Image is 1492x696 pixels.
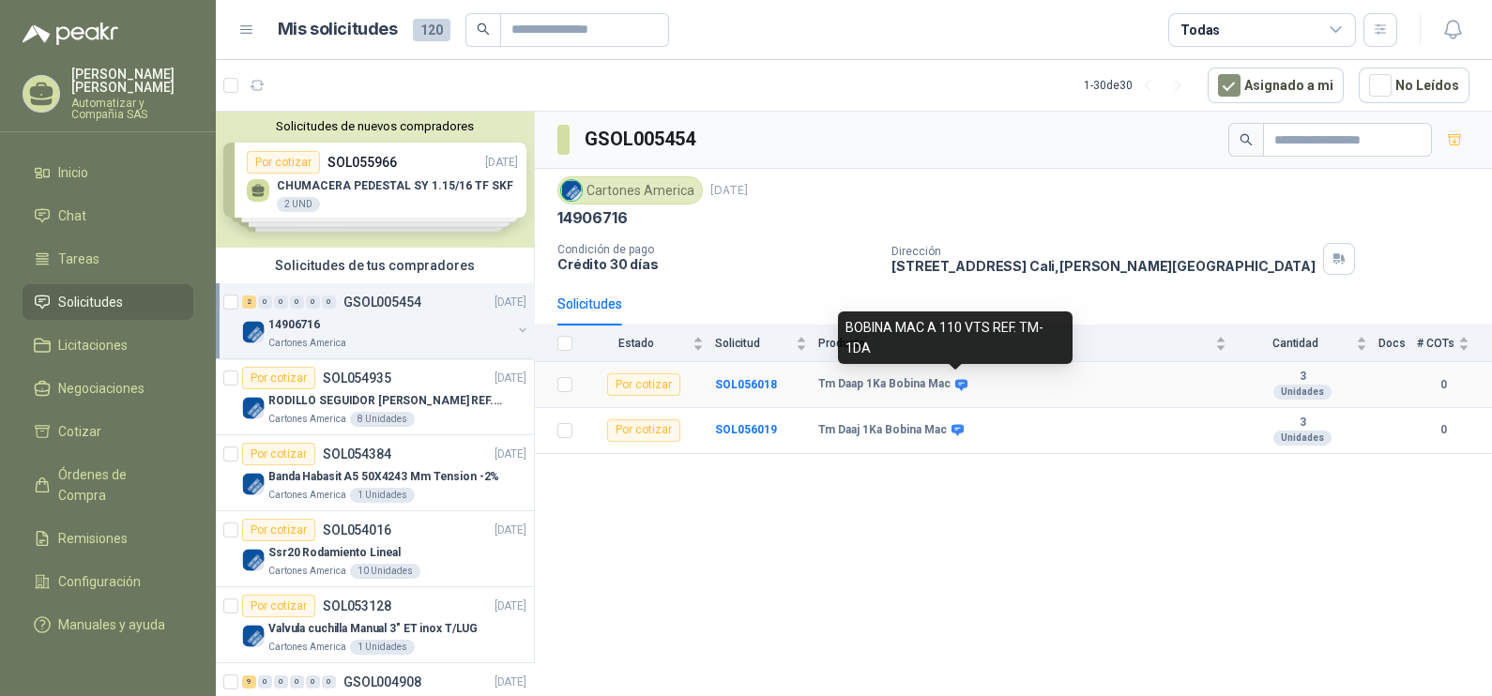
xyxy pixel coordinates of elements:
div: 10 Unidades [350,564,420,579]
b: 3 [1238,370,1367,385]
div: 0 [290,295,304,309]
span: Tareas [58,249,99,269]
span: 120 [413,19,450,41]
h3: GSOL005454 [585,125,698,154]
p: SOL054016 [323,523,391,537]
p: Valvula cuchilla Manual 3" ET inox T/LUG [268,620,478,638]
span: Remisiones [58,528,128,549]
p: Banda Habasit A5 50X4243 Mm Tension -2% [268,468,499,486]
span: # COTs [1417,337,1454,350]
img: Logo peakr [23,23,118,45]
div: BOBINA MAC A 110 VTS REF. TM-1DA [838,311,1073,364]
b: 0 [1417,421,1469,439]
a: SOL056018 [715,378,777,391]
div: 0 [322,295,336,309]
h1: Mis solicitudes [278,16,398,43]
div: Por cotizar [242,367,315,389]
div: 9 [242,675,256,688]
span: Producto [818,337,1211,350]
div: 2 [242,295,256,309]
p: Cartones America [268,336,346,351]
span: Licitaciones [58,335,128,356]
p: SOL053128 [323,599,391,613]
p: [DATE] [495,446,526,463]
span: Estado [584,337,689,350]
a: Inicio [23,155,193,190]
div: 0 [306,675,320,688]
div: Unidades [1273,385,1332,400]
p: Cartones America [268,488,346,503]
p: SOL054935 [323,371,391,385]
b: Tm Daap 1Ka Bobina Mac [818,377,951,392]
b: 3 [1238,416,1367,431]
th: Producto [818,325,1238,362]
p: [DATE] [495,673,526,691]
a: Por cotizarSOL053128[DATE] Company LogoValvula cuchilla Manual 3" ET inox T/LUGCartones America1 ... [216,587,534,663]
div: Solicitudes de tus compradores [216,248,534,283]
div: Por cotizar [607,373,680,396]
div: 1 - 30 de 30 [1084,70,1193,100]
th: Cantidad [1238,325,1378,362]
span: Manuales y ayuda [58,614,165,635]
button: Solicitudes de nuevos compradores [223,119,526,133]
img: Company Logo [242,625,265,647]
div: Unidades [1273,431,1332,446]
a: Solicitudes [23,284,193,320]
b: 0 [1417,376,1469,394]
a: Licitaciones [23,327,193,363]
a: Chat [23,198,193,234]
div: Por cotizar [242,519,315,541]
div: 0 [306,295,320,309]
th: # COTs [1417,325,1492,362]
p: Automatizar y Compañia SAS [71,98,193,120]
p: GSOL005454 [343,295,421,309]
img: Company Logo [242,321,265,343]
img: Company Logo [242,473,265,495]
p: [DATE] [495,522,526,539]
p: Dirección [891,245,1316,258]
div: 1 Unidades [350,640,415,655]
span: Negociaciones [58,378,145,399]
span: Chat [58,205,86,226]
p: Cartones America [268,412,346,427]
div: 8 Unidades [350,412,415,427]
div: 0 [322,675,336,688]
a: Manuales y ayuda [23,607,193,643]
img: Company Logo [242,397,265,419]
span: Inicio [58,162,88,183]
div: Todas [1180,20,1220,40]
span: Configuración [58,571,141,592]
p: [PERSON_NAME] [PERSON_NAME] [71,68,193,94]
img: Company Logo [561,180,582,201]
div: Cartones America [557,176,703,204]
a: Configuración [23,564,193,599]
div: 0 [258,295,272,309]
b: Tm Daaj 1Ka Bobina Mac [818,423,947,438]
span: Solicitud [715,337,792,350]
p: SOL054384 [323,447,391,461]
th: Docs [1378,325,1417,362]
a: Órdenes de Compra [23,457,193,513]
div: Solicitudes [557,294,622,314]
p: Condición de pago [557,243,876,256]
p: [STREET_ADDRESS] Cali , [PERSON_NAME][GEOGRAPHIC_DATA] [891,258,1316,274]
p: [DATE] [495,370,526,387]
div: Solicitudes de nuevos compradoresPor cotizarSOL055966[DATE] CHUMACERA PEDESTAL SY 1.15/16 TF SKF2... [216,112,534,248]
p: Cartones America [268,640,346,655]
a: Por cotizarSOL054935[DATE] Company LogoRODILLO SEGUIDOR [PERSON_NAME] REF. NATV-17-PPA [PERSON_NA... [216,359,534,435]
div: 0 [290,675,304,688]
a: 2 0 0 0 0 0 GSOL005454[DATE] Company Logo14906716Cartones America [242,291,530,351]
a: Cotizar [23,414,193,449]
a: SOL056019 [715,423,777,436]
p: [DATE] [710,182,748,200]
div: 0 [274,675,288,688]
img: Company Logo [242,549,265,571]
p: Ssr20 Rodamiento Lineal [268,544,401,562]
p: [DATE] [495,294,526,311]
div: Por cotizar [242,595,315,617]
span: search [1240,133,1253,146]
a: Remisiones [23,521,193,556]
p: [DATE] [495,598,526,615]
